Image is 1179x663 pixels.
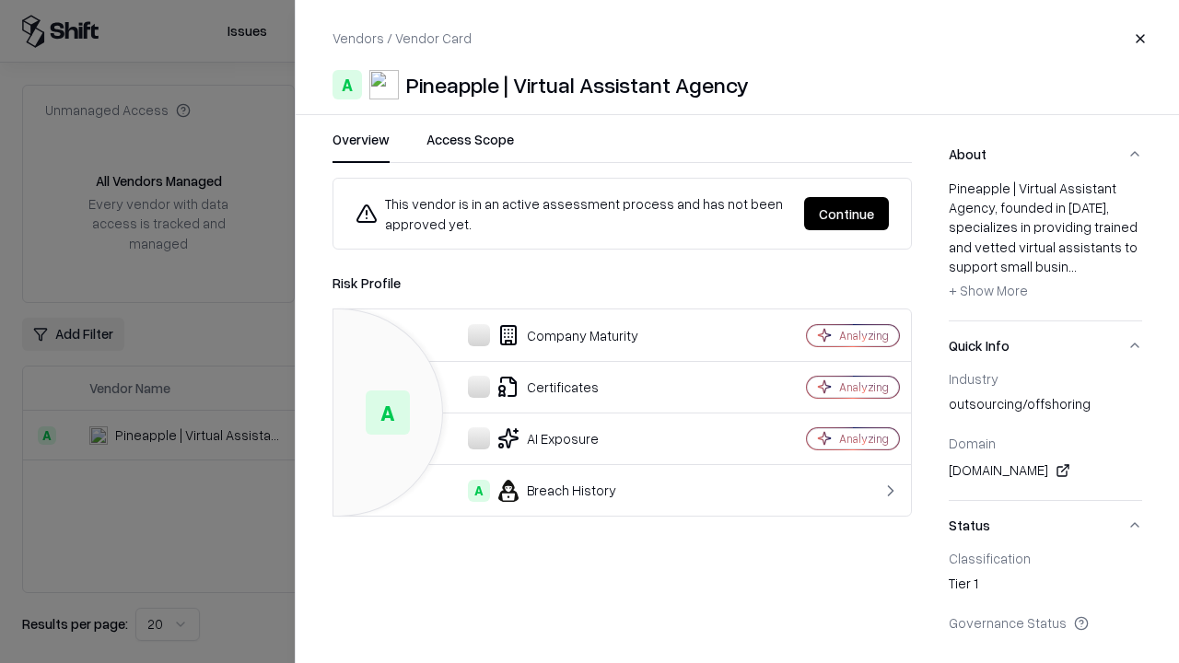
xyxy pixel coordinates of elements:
div: [DOMAIN_NAME] [949,459,1142,482]
img: Pineapple | Virtual Assistant Agency [369,70,399,99]
button: About [949,130,1142,179]
div: Governance Status [949,614,1142,631]
div: Certificates [348,376,742,398]
div: Risk Profile [333,272,912,294]
div: A [333,70,362,99]
button: + Show More [949,276,1028,306]
div: Industry [949,370,1142,387]
div: Pineapple | Virtual Assistant Agency [406,70,749,99]
div: Domain [949,435,1142,451]
span: + Show More [949,282,1028,298]
button: Overview [333,130,390,163]
div: Classification [949,550,1142,566]
div: Analyzing [839,328,889,343]
div: Analyzing [839,431,889,447]
div: Quick Info [949,370,1142,500]
div: Breach History [348,480,742,502]
div: AI Exposure [348,427,742,449]
div: This vendor is in an active assessment process and has not been approved yet. [356,193,789,234]
div: Tier 1 [949,574,1142,599]
button: Status [949,501,1142,550]
button: Continue [804,197,889,230]
div: Company Maturity [348,324,742,346]
div: Pineapple | Virtual Assistant Agency, founded in [DATE], specializes in providing trained and vet... [949,179,1142,306]
div: A [468,480,490,502]
div: Analyzing [839,379,889,395]
div: A [366,390,410,435]
div: About [949,179,1142,320]
span: ... [1068,258,1077,274]
p: Vendors / Vendor Card [333,29,472,48]
button: Quick Info [949,321,1142,370]
div: outsourcing/offshoring [949,394,1142,420]
button: Access Scope [426,130,514,163]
